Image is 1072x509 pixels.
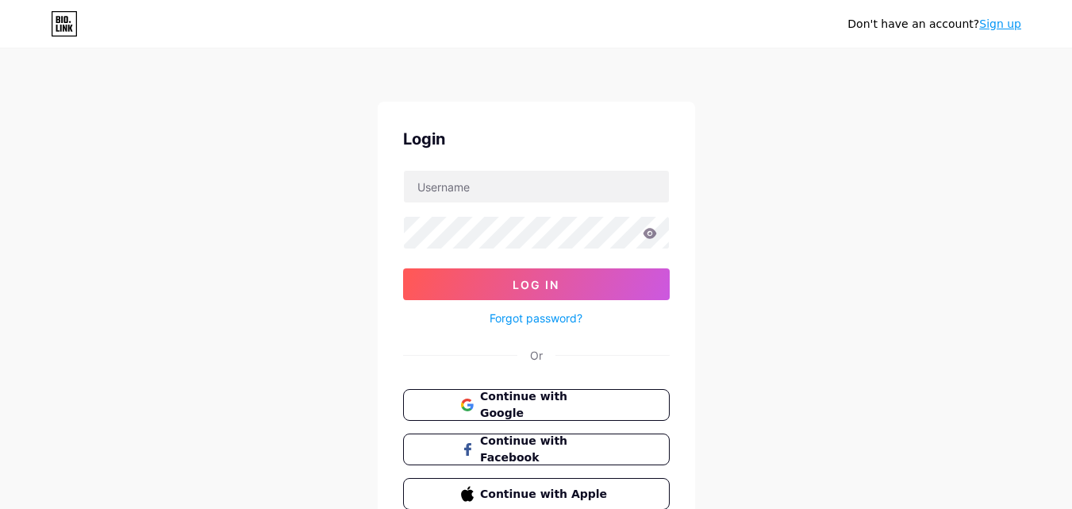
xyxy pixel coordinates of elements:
[480,388,611,422] span: Continue with Google
[847,16,1021,33] div: Don't have an account?
[403,127,670,151] div: Login
[490,310,582,326] a: Forgot password?
[979,17,1021,30] a: Sign up
[403,268,670,300] button: Log In
[403,434,670,465] button: Continue with Facebook
[403,389,670,421] button: Continue with Google
[513,278,559,291] span: Log In
[530,347,543,364] div: Or
[480,486,611,503] span: Continue with Apple
[480,433,611,466] span: Continue with Facebook
[404,171,669,202] input: Username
